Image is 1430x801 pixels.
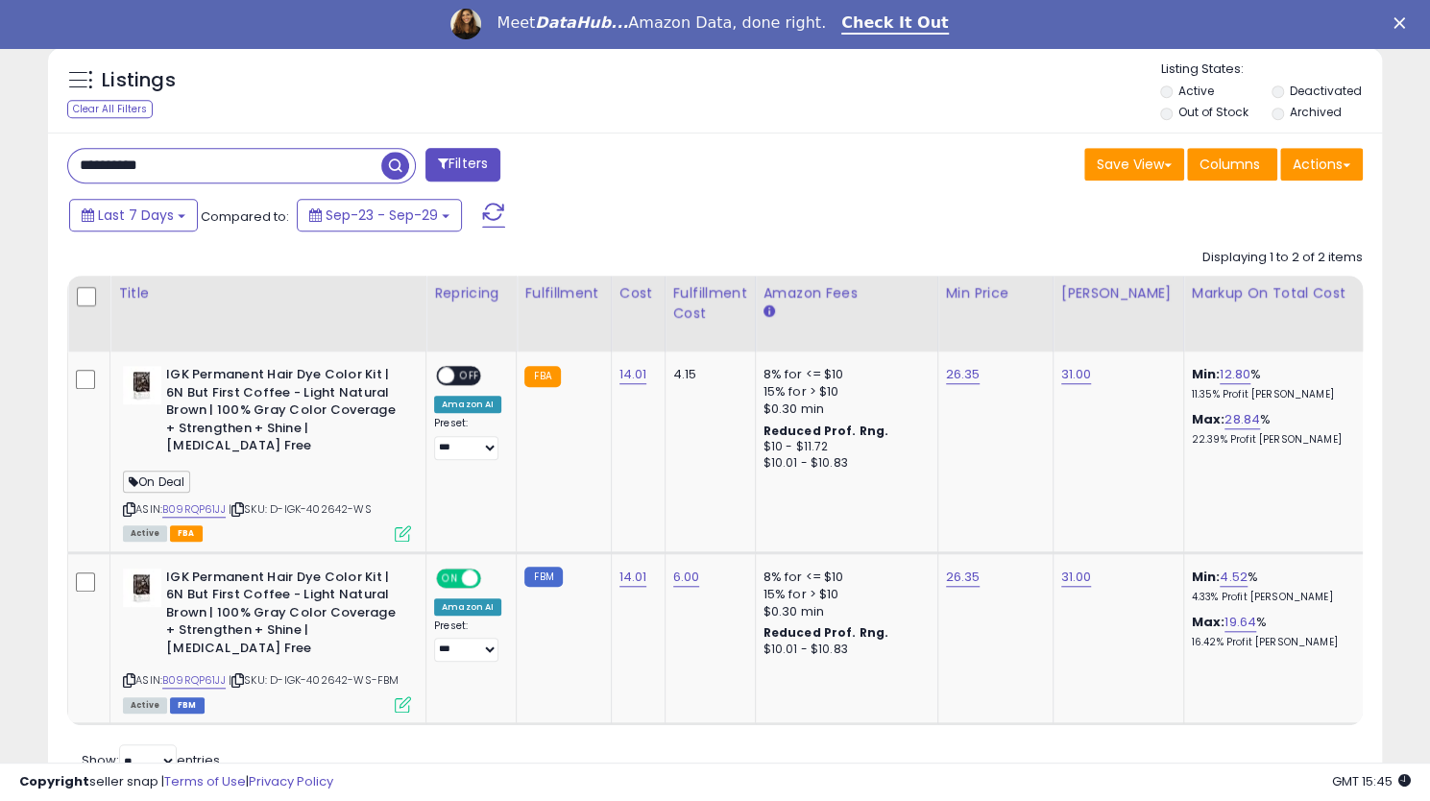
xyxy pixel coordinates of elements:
[1192,613,1225,631] b: Max:
[425,148,500,182] button: Filters
[763,439,923,455] div: $10 - $11.72
[67,100,153,118] div: Clear All Filters
[497,13,826,33] div: Meet Amazon Data, done right.
[1192,614,1351,649] div: %
[69,199,198,231] button: Last 7 Days
[1224,410,1260,429] a: 28.84
[434,619,501,663] div: Preset:
[763,423,889,439] b: Reduced Prof. Rng.
[763,642,923,658] div: $10.01 - $10.83
[1332,772,1411,790] span: 2025-10-7 15:45 GMT
[164,772,246,790] a: Terms of Use
[1192,569,1351,604] div: %
[1192,636,1351,649] p: 16.42% Profit [PERSON_NAME]
[1192,283,1358,303] div: Markup on Total Cost
[763,455,923,472] div: $10.01 - $10.83
[1192,410,1225,428] b: Max:
[1192,388,1351,401] p: 11.35% Profit [PERSON_NAME]
[1084,148,1184,181] button: Save View
[118,283,418,303] div: Title
[673,366,740,383] div: 4.15
[535,13,628,32] i: DataHub...
[1178,104,1248,120] label: Out of Stock
[1061,283,1176,303] div: [PERSON_NAME]
[1224,613,1256,632] a: 19.64
[763,366,923,383] div: 8% for <= $10
[98,206,174,225] span: Last 7 Days
[297,199,462,231] button: Sep-23 - Sep-29
[19,773,333,791] div: seller snap | |
[454,368,485,384] span: OFF
[1192,591,1351,604] p: 4.33% Profit [PERSON_NAME]
[763,400,923,418] div: $0.30 min
[1183,276,1366,352] th: The percentage added to the cost of goods (COGS) that forms the calculator for Min & Max prices.
[1187,148,1277,181] button: Columns
[434,598,501,616] div: Amazon AI
[524,567,562,587] small: FBM
[619,283,657,303] div: Cost
[434,283,508,303] div: Repricing
[123,569,411,711] div: ASIN:
[201,207,289,226] span: Compared to:
[1220,568,1248,587] a: 4.52
[434,417,501,460] div: Preset:
[524,366,560,387] small: FBA
[763,586,923,603] div: 15% for > $10
[1280,148,1363,181] button: Actions
[478,570,509,586] span: OFF
[102,67,176,94] h5: Listings
[763,303,775,321] small: Amazon Fees.
[123,569,161,607] img: 31gmV7gIyyL._SL40_.jpg
[1394,17,1413,29] div: Close
[763,383,923,400] div: 15% for > $10
[1290,83,1362,99] label: Deactivated
[123,525,167,542] span: All listings currently available for purchase on Amazon
[1220,365,1250,384] a: 12.80
[1192,365,1221,383] b: Min:
[450,9,481,39] img: Profile image for Georgie
[249,772,333,790] a: Privacy Policy
[763,283,930,303] div: Amazon Fees
[1290,104,1342,120] label: Archived
[946,283,1045,303] div: Min Price
[1192,411,1351,447] div: %
[1160,61,1382,79] p: Listing States:
[1178,83,1214,99] label: Active
[123,697,167,714] span: All listings currently available for purchase on Amazon
[123,471,190,493] span: On Deal
[229,501,372,517] span: | SKU: D-IGK-402642-WS
[1061,568,1092,587] a: 31.00
[170,525,203,542] span: FBA
[438,570,462,586] span: ON
[166,366,400,460] b: IGK Permanent Hair Dye Color Kit | 6N But First Coffee - Light Natural Brown | 100% Gray Color Co...
[763,569,923,586] div: 8% for <= $10
[763,603,923,620] div: $0.30 min
[162,672,226,689] a: B09RQP61JJ
[326,206,438,225] span: Sep-23 - Sep-29
[19,772,89,790] strong: Copyright
[946,365,981,384] a: 26.35
[434,396,501,413] div: Amazon AI
[166,569,400,663] b: IGK Permanent Hair Dye Color Kit | 6N But First Coffee - Light Natural Brown | 100% Gray Color Co...
[619,568,647,587] a: 14.01
[1192,366,1351,401] div: %
[673,283,747,324] div: Fulfillment Cost
[1192,568,1221,586] b: Min:
[946,568,981,587] a: 26.35
[619,365,647,384] a: 14.01
[1192,433,1351,447] p: 22.39% Profit [PERSON_NAME]
[170,697,205,714] span: FBM
[1200,155,1260,174] span: Columns
[524,283,602,303] div: Fulfillment
[1061,365,1092,384] a: 31.00
[229,672,399,688] span: | SKU: D-IGK-402642-WS-FBM
[763,624,889,641] b: Reduced Prof. Rng.
[673,568,700,587] a: 6.00
[1202,249,1363,267] div: Displaying 1 to 2 of 2 items
[841,13,949,35] a: Check It Out
[123,366,161,404] img: 31gmV7gIyyL._SL40_.jpg
[123,366,411,539] div: ASIN:
[82,751,220,769] span: Show: entries
[162,501,226,518] a: B09RQP61JJ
